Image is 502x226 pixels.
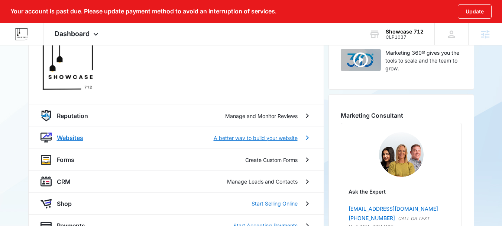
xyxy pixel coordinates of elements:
a: reputationReputationManage and Monitor Reviews [29,105,324,127]
img: Showcase 712 [15,28,28,41]
p: Manage and Monitor Reviews [225,112,298,120]
img: shopApp [41,198,52,209]
p: Websites [57,133,83,142]
div: account name [386,29,424,35]
a: crmCRMManage Leads and Contacts [29,171,324,192]
p: Manage Leads and Contacts [227,178,298,185]
img: crm [41,176,52,187]
p: Shop [57,199,72,208]
img: forms [41,154,52,165]
img: website [41,132,52,143]
p: Marketing 360® gives you the tools to scale and the team to grow. [385,49,462,72]
p: CALL OR TEXT [398,215,430,222]
p: Start Selling Online [252,200,298,207]
button: Update [458,4,492,19]
p: CRM [57,177,71,186]
p: Reputation [57,111,88,120]
p: A better way to build your website [214,134,298,142]
p: Ask the Expert [349,188,454,195]
img: reputation [41,110,52,121]
img: Showcase 712 [41,37,96,93]
div: Dashboard [43,23,111,45]
a: formsFormsCreate Custom Forms [29,149,324,171]
span: Dashboard [55,30,90,38]
p: Forms [57,155,74,164]
a: [EMAIL_ADDRESS][DOMAIN_NAME] [349,206,438,212]
a: [PHONE_NUMBER] [349,214,395,222]
p: Create Custom Forms [245,156,298,164]
img: Quick Overview Video [341,49,381,71]
h2: Marketing Consultant [341,111,462,120]
a: websiteWebsitesA better way to build your website [29,127,324,149]
a: shopAppShopStart Selling Online [29,192,324,214]
div: account id [386,35,424,40]
p: Your account is past due. Please update payment method to avoid an interruption of services. [10,8,276,15]
img: Ask the Expert [379,132,424,177]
